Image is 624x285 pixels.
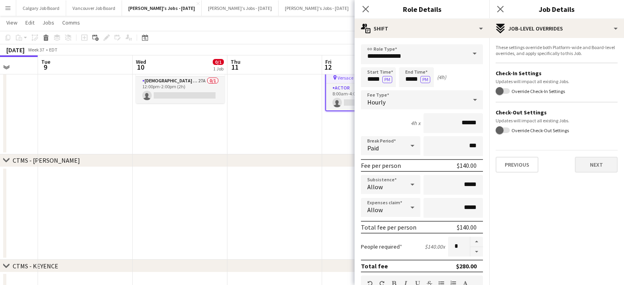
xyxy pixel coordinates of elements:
div: $140.00 x [425,243,445,250]
span: Week 37 [26,47,46,53]
a: View [3,17,21,28]
a: Jobs [39,17,57,28]
div: $140.00 [457,223,477,231]
span: 12 [324,63,332,72]
div: [DATE] [6,46,25,54]
label: Override Check-In Settings [510,88,565,94]
div: $140.00 [457,161,477,169]
div: Updates will impact all existing Jobs. [496,118,618,123]
span: View [6,19,17,26]
h3: Job Details [489,4,624,14]
button: Previous [496,157,538,173]
button: [PERSON_NAME]'s Jobs - [DATE] [202,0,279,16]
h3: Check-Out Settings [496,109,618,116]
app-card-role: Actor0/18:00am-4:00pm (8h) [326,84,413,110]
span: Comms [62,19,80,26]
h3: Role Details [355,4,489,14]
a: Edit [22,17,38,28]
span: Allow [367,206,383,214]
button: PM [420,76,430,83]
div: Total fee [361,262,388,270]
span: Thu [231,58,240,65]
div: Updates will impact all existing Jobs. [496,78,618,84]
app-job-card: Draft8:00am-4:00pm (8h)0/1Job #800: Versace In-Store Event - [GEOGRAPHIC_DATA] Versace1 RoleActor... [325,42,414,111]
span: Paid [367,144,379,152]
div: CTMS - [PERSON_NAME] [13,156,80,164]
div: EDT [49,47,57,53]
span: 10 [135,63,146,72]
div: These settings override both Platform-wide and Board-level overrides, and apply specifically to t... [496,44,618,56]
div: (4h) [437,74,446,81]
span: 11 [229,63,240,72]
h3: Check-In Settings [496,70,618,77]
button: Vancouver Job Board [66,0,122,16]
div: 4h x [411,120,420,127]
span: 0/1 [213,59,224,65]
label: Override Check-Out Settings [510,127,569,133]
span: Jobs [42,19,54,26]
span: Fri [325,58,332,65]
button: Decrease [470,247,483,257]
div: Total fee per person [361,223,416,231]
div: $280.00 [456,262,477,270]
div: 1 Job [213,66,223,72]
a: Comms [59,17,83,28]
div: Shift [355,19,489,38]
app-card-role: [DEMOGRAPHIC_DATA] Model27A0/112:00pm-2:00pm (2h) [136,76,225,103]
label: People required [361,243,402,250]
span: Wed [136,58,146,65]
span: Versace [338,75,353,81]
button: [PERSON_NAME]'s Jobs - [DATE] [279,0,355,16]
span: Allow [367,183,383,191]
span: Tue [41,58,50,65]
div: CTMS - KEYENCE [13,262,58,270]
button: Increase [470,237,483,247]
button: Next [575,157,618,173]
div: Fee per person [361,161,401,169]
button: PM [382,76,392,83]
span: Edit [25,19,34,26]
span: Hourly [367,98,385,106]
div: Job-Level Overrides [489,19,624,38]
span: 9 [40,63,50,72]
button: [PERSON_NAME]'s Jobs - [DATE] [122,0,202,16]
button: Calgary Job Board [16,0,66,16]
